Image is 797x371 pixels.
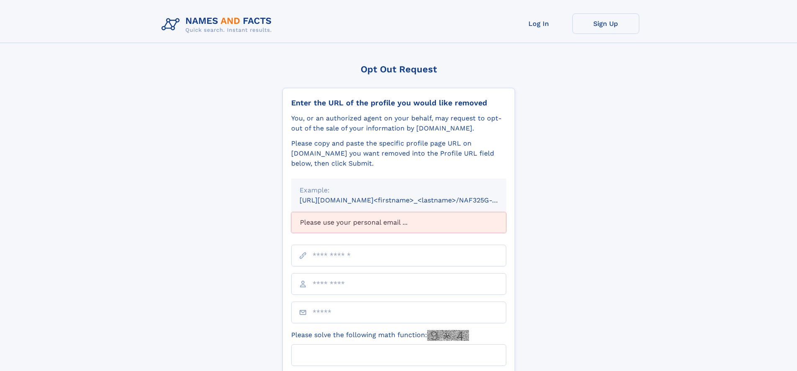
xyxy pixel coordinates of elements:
div: Please copy and paste the specific profile page URL on [DOMAIN_NAME] you want removed into the Pr... [291,138,506,169]
div: Enter the URL of the profile you would like removed [291,98,506,107]
a: Sign Up [572,13,639,34]
div: Example: [300,185,498,195]
a: Log In [505,13,572,34]
div: Please use your personal email ... [291,212,506,233]
label: Please solve the following math function: [291,330,469,341]
div: You, or an authorized agent on your behalf, may request to opt-out of the sale of your informatio... [291,113,506,133]
div: Opt Out Request [282,64,515,74]
small: [URL][DOMAIN_NAME]<firstname>_<lastname>/NAF325G-xxxxxxxx [300,196,522,204]
img: Logo Names and Facts [158,13,279,36]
